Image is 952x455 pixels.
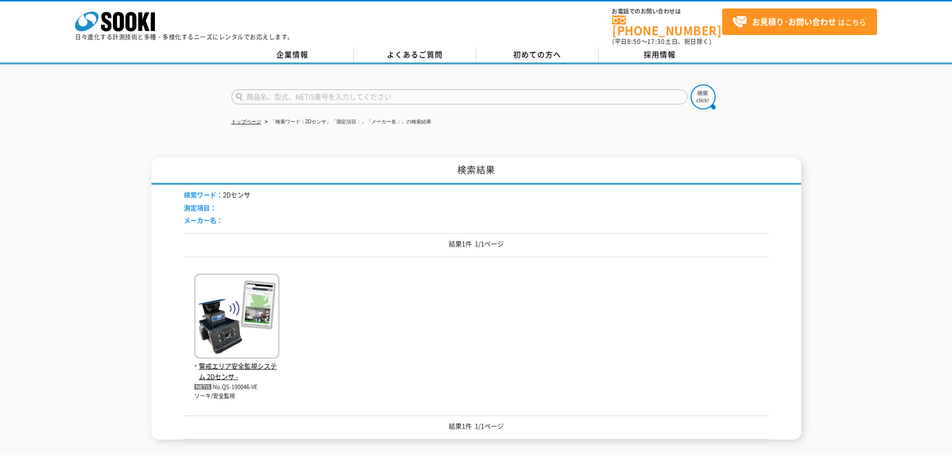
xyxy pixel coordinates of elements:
[194,274,279,361] img: -
[194,351,279,382] a: 警戒エリア安全監視システム 2Dセンサ -
[151,157,801,185] h1: 検索結果
[691,84,716,109] img: btn_search.png
[184,203,216,212] span: 測定項目：
[722,8,877,35] a: お見積り･お問い合わせはこちら
[732,14,866,29] span: はこちら
[476,47,599,62] a: 初めての方へ
[513,49,561,60] span: 初めての方へ
[612,15,722,36] a: [PHONE_NUMBER]
[647,37,665,46] span: 17:30
[231,47,354,62] a: 企業情報
[194,392,279,401] p: ソーキ/安全監視
[263,117,432,127] li: 「検索ワード：2Dセンサ」「測定項目：」「メーカー名：」の検索結果
[184,190,250,200] li: 2Dセンサ
[612,8,722,14] span: お電話でのお問い合わせは
[599,47,721,62] a: 採用情報
[194,361,279,382] span: 警戒エリア安全監視システム 2Dセンサ -
[612,37,711,46] span: (平日 ～ 土日、祝日除く)
[231,89,688,104] input: 商品名、型式、NETIS番号を入力してください
[627,37,641,46] span: 8:50
[184,239,769,249] p: 結果1件 1/1ページ
[231,119,261,124] a: トップページ
[184,190,223,199] span: 検索ワード：
[752,15,836,27] strong: お見積り･お問い合わせ
[184,421,769,432] p: 結果1件 1/1ページ
[184,215,223,225] span: メーカー名：
[194,382,279,393] p: No.QS-190046-VE
[75,34,294,40] p: 日々進化する計測技術と多種・多様化するニーズにレンタルでお応えします。
[354,47,476,62] a: よくあるご質問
